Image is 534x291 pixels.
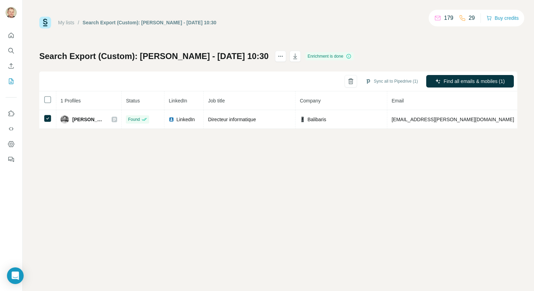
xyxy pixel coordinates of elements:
[126,98,140,103] span: Status
[426,75,514,88] button: Find all emails & mobiles (1)
[361,76,423,86] button: Sync all to Pipedrive (1)
[6,44,17,57] button: Search
[6,7,17,18] img: Avatar
[6,107,17,120] button: Use Surfe on LinkedIn
[39,51,269,62] h1: Search Export (Custom): [PERSON_NAME] - [DATE] 10:30
[60,98,81,103] span: 1 Profiles
[6,138,17,150] button: Dashboard
[78,19,79,26] li: /
[391,98,404,103] span: Email
[72,116,105,123] span: [PERSON_NAME]
[7,267,24,284] div: Open Intercom Messenger
[469,14,475,22] p: 29
[208,98,225,103] span: Job title
[6,60,17,72] button: Enrich CSV
[444,14,453,22] p: 179
[83,19,217,26] div: Search Export (Custom): [PERSON_NAME] - [DATE] 10:30
[208,117,256,122] span: Directeur informatique
[6,29,17,42] button: Quick start
[6,123,17,135] button: Use Surfe API
[300,98,321,103] span: Company
[128,116,140,123] span: Found
[39,17,51,28] img: Surfe Logo
[176,116,195,123] span: LinkedIn
[169,98,187,103] span: LinkedIn
[6,153,17,166] button: Feedback
[486,13,519,23] button: Buy credits
[391,117,514,122] span: [EMAIL_ADDRESS][PERSON_NAME][DOMAIN_NAME]
[58,20,74,25] a: My lists
[169,117,174,122] img: LinkedIn logo
[6,75,17,88] button: My lists
[306,52,354,60] div: Enrichment is done
[300,117,305,122] img: company-logo
[307,116,326,123] span: Balibaris
[444,78,505,85] span: Find all emails & mobiles (1)
[275,51,286,62] button: actions
[60,115,69,124] img: Avatar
